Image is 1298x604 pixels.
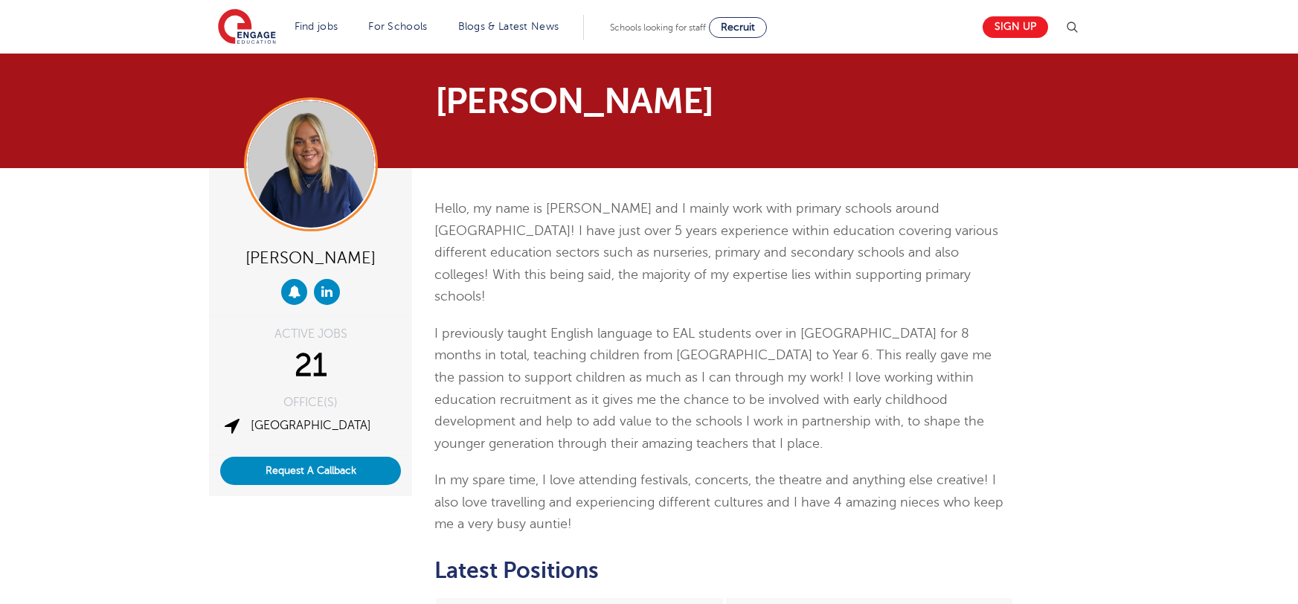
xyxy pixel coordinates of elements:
img: Engage Education [218,9,276,46]
div: OFFICE(S) [220,396,401,408]
span: Schools looking for staff [610,22,706,33]
a: Blogs & Latest News [458,21,559,32]
a: Sign up [983,16,1048,38]
span: In my spare time, I love attending festivals, concerts, the theatre and anything else creative! I... [434,472,1003,531]
a: For Schools [368,21,427,32]
div: 21 [220,347,401,385]
a: [GEOGRAPHIC_DATA] [251,419,371,432]
div: [PERSON_NAME] [220,242,401,272]
a: Find jobs [295,21,338,32]
div: ACTIVE JOBS [220,328,401,340]
h1: [PERSON_NAME] [435,83,788,119]
span: Recruit [721,22,755,33]
button: Request A Callback [220,457,401,485]
a: Recruit [709,17,767,38]
h2: Latest Positions [434,558,1014,583]
span: I previously taught English language to EAL students over in [GEOGRAPHIC_DATA] for 8 months in to... [434,326,992,451]
span: Hello, my name is [PERSON_NAME] and I mainly work with primary schools around [GEOGRAPHIC_DATA]! ... [434,201,998,303]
